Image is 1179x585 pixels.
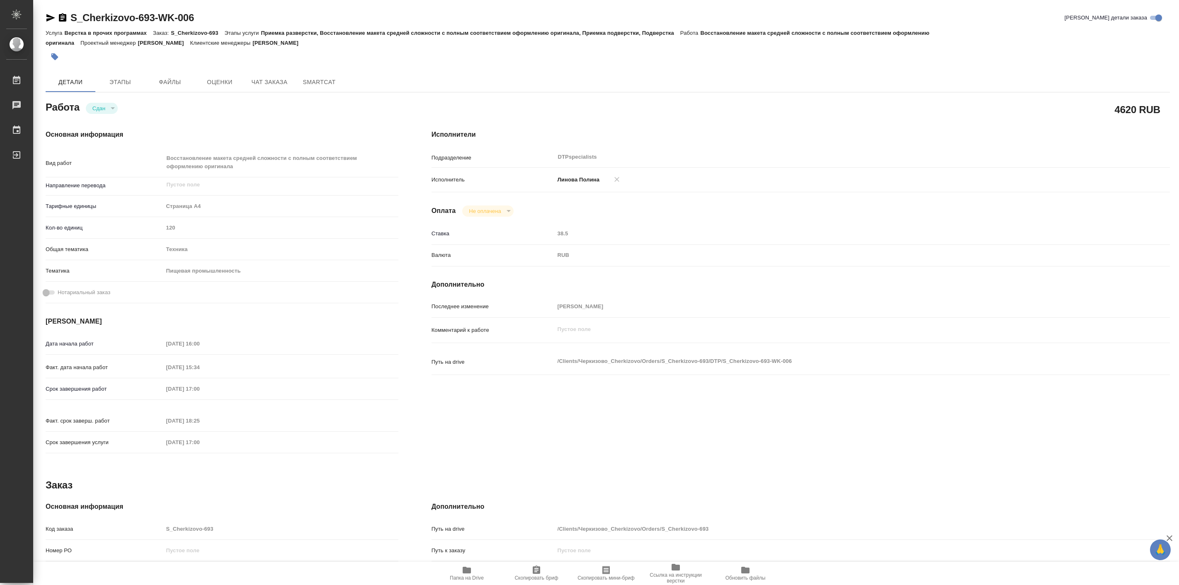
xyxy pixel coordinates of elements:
[1065,14,1147,22] span: [PERSON_NAME] детали заказа
[163,544,398,556] input: Пустое поле
[190,40,252,46] p: Клиентские менеджеры
[86,103,118,114] div: Сдан
[725,575,766,581] span: Обновить файлы
[46,317,398,326] h4: [PERSON_NAME]
[46,363,163,372] p: Факт. дата начала работ
[46,385,163,393] p: Срок завершения работ
[58,13,68,23] button: Скопировать ссылку
[261,30,680,36] p: Приемка разверстки, Восстановление макета средней сложности с полным соответствием оформлению ори...
[680,30,701,36] p: Работа
[46,546,163,555] p: Номер РО
[163,242,398,256] div: Техника
[150,77,190,87] span: Файлы
[555,300,1109,312] input: Пустое поле
[46,438,163,447] p: Срок завершения услуги
[138,40,190,46] p: [PERSON_NAME]
[432,502,1170,512] h4: Дополнительно
[46,159,163,167] p: Вид работ
[90,105,108,112] button: Сдан
[1150,539,1171,560] button: 🙏
[163,361,236,373] input: Пустое поле
[432,154,555,162] p: Подразделение
[299,77,339,87] span: SmartCat
[1115,102,1160,116] h2: 4620 RUB
[46,13,56,23] button: Скопировать ссылку для ЯМессенджера
[46,267,163,275] p: Тематика
[51,77,90,87] span: Детали
[514,575,558,581] span: Скопировать бриф
[163,523,398,535] input: Пустое поле
[58,288,110,297] span: Нотариальный заказ
[432,280,1170,290] h4: Дополнительно
[432,302,555,311] p: Последнее изменение
[555,176,600,184] p: Линова Полина
[250,77,289,87] span: Чат заказа
[711,562,780,585] button: Обновить файлы
[163,338,236,350] input: Пустое поле
[432,251,555,259] p: Валюта
[163,199,398,213] div: Страница А4
[466,208,503,215] button: Не оплачена
[1153,541,1167,558] span: 🙏
[432,358,555,366] p: Путь на drive
[46,479,73,492] h2: Заказ
[171,30,224,36] p: S_Cherkizovo-693
[432,525,555,533] p: Путь на drive
[166,180,379,190] input: Пустое поле
[163,415,236,427] input: Пустое поле
[46,502,398,512] h4: Основная информация
[46,202,163,210] p: Тарифные единицы
[70,12,194,23] a: S_Cherkizovo-693-WK-006
[432,130,1170,140] h4: Исполнители
[200,77,240,87] span: Оценки
[462,205,513,217] div: Сдан
[225,30,261,36] p: Этапы услуги
[432,562,502,585] button: Папка на Drive
[163,436,236,448] input: Пустое поле
[252,40,305,46] p: [PERSON_NAME]
[555,523,1109,535] input: Пустое поле
[46,30,64,36] p: Услуга
[555,248,1109,262] div: RUB
[163,264,398,278] div: Пищевая промышленность
[646,572,706,584] span: Ссылка на инструкции верстки
[100,77,140,87] span: Этапы
[555,544,1109,556] input: Пустое поле
[577,575,634,581] span: Скопировать мини-бриф
[555,354,1109,368] textarea: /Clients/Черкизово_Cherkizovо/Orders/S_Cherkizovo-693/DTP/S_Cherkizovo-693-WK-006
[163,383,236,395] input: Пустое поле
[571,562,641,585] button: Скопировать мини-бриф
[432,206,456,216] h4: Оплата
[555,227,1109,239] input: Пустое поле
[64,30,153,36] p: Верстка в прочих программах
[502,562,571,585] button: Скопировать бриф
[432,546,555,555] p: Путь к заказу
[46,525,163,533] p: Код заказа
[641,562,711,585] button: Ссылка на инструкции верстки
[432,326,555,334] p: Комментарий к работе
[432,230,555,238] p: Ставка
[450,575,484,581] span: Папка на Drive
[46,181,163,190] p: Направление перевода
[163,222,398,234] input: Пустое поле
[153,30,171,36] p: Заказ:
[46,224,163,232] p: Кол-во единиц
[46,130,398,140] h4: Основная информация
[432,176,555,184] p: Исполнитель
[46,417,163,425] p: Факт. срок заверш. работ
[46,340,163,348] p: Дата начала работ
[46,99,80,114] h2: Работа
[46,245,163,254] p: Общая тематика
[46,48,64,66] button: Добавить тэг
[80,40,138,46] p: Проектный менеджер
